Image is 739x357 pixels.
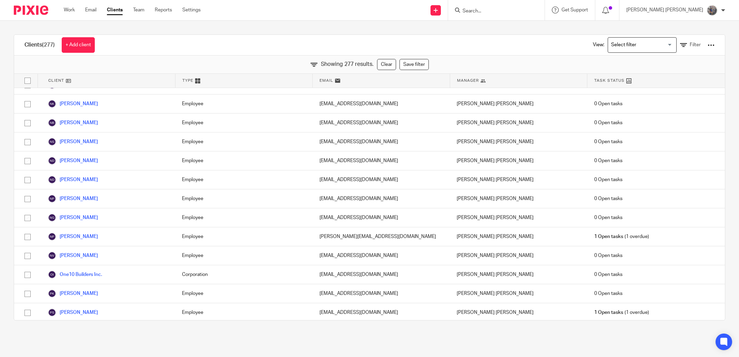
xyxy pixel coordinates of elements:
[313,132,450,151] div: [EMAIL_ADDRESS][DOMAIN_NAME]
[594,290,622,297] span: 0 Open tasks
[450,151,587,170] div: [PERSON_NAME] [PERSON_NAME]
[24,41,55,49] h1: Clients
[594,119,622,126] span: 0 Open tasks
[85,7,97,13] a: Email
[175,303,313,322] div: Employee
[321,60,374,68] span: Showing 277 results.
[14,6,48,15] img: Pixie
[594,233,649,240] span: (1 overdue)
[175,95,313,113] div: Employee
[561,8,588,12] span: Get Support
[594,195,622,202] span: 0 Open tasks
[48,119,56,127] img: svg%3E
[155,7,172,13] a: Reports
[182,78,193,83] span: Type
[377,59,396,70] a: Clear
[107,7,123,13] a: Clients
[175,246,313,265] div: Employee
[175,227,313,246] div: Employee
[313,208,450,227] div: [EMAIL_ADDRESS][DOMAIN_NAME]
[48,251,98,260] a: [PERSON_NAME]
[313,151,450,170] div: [EMAIL_ADDRESS][DOMAIN_NAME]
[462,8,524,14] input: Search
[48,270,56,279] img: svg%3E
[594,309,623,316] span: 1 Open tasks
[450,95,587,113] div: [PERSON_NAME] [PERSON_NAME]
[583,35,715,55] div: View:
[313,265,450,284] div: [EMAIL_ADDRESS][DOMAIN_NAME]
[182,7,201,13] a: Settings
[48,232,56,241] img: svg%3E
[48,308,56,317] img: svg%3E
[450,227,587,246] div: [PERSON_NAME] [PERSON_NAME]
[313,113,450,132] div: [EMAIL_ADDRESS][DOMAIN_NAME]
[48,100,56,108] img: svg%3E
[21,74,34,87] input: Select all
[313,95,450,113] div: [EMAIL_ADDRESS][DOMAIN_NAME]
[175,132,313,151] div: Employee
[48,176,56,184] img: svg%3E
[594,78,625,83] span: Task Status
[48,195,56,203] img: svg%3E
[48,308,98,317] a: [PERSON_NAME]
[48,214,56,222] img: svg%3E
[48,195,98,203] a: [PERSON_NAME]
[175,284,313,303] div: Employee
[608,37,677,53] div: Search for option
[48,176,98,184] a: [PERSON_NAME]
[175,170,313,189] div: Employee
[450,246,587,265] div: [PERSON_NAME] [PERSON_NAME]
[48,78,64,83] span: Client
[320,78,333,83] span: Email
[594,214,622,221] span: 0 Open tasks
[48,157,56,165] img: svg%3E
[48,119,98,127] a: [PERSON_NAME]
[48,289,56,298] img: svg%3E
[594,138,622,145] span: 0 Open tasks
[707,5,718,16] img: 20160912_191538.jpg
[42,42,55,48] span: (277)
[594,176,622,183] span: 0 Open tasks
[48,232,98,241] a: [PERSON_NAME]
[48,157,98,165] a: [PERSON_NAME]
[690,42,701,47] span: Filter
[450,265,587,284] div: [PERSON_NAME] [PERSON_NAME]
[62,37,95,53] a: + Add client
[48,270,102,279] a: One10 Builders Inc.
[133,7,144,13] a: Team
[450,208,587,227] div: [PERSON_NAME] [PERSON_NAME]
[313,246,450,265] div: [EMAIL_ADDRESS][DOMAIN_NAME]
[48,100,98,108] a: [PERSON_NAME]
[48,251,56,260] img: svg%3E
[313,303,450,322] div: [EMAIL_ADDRESS][DOMAIN_NAME]
[626,7,703,13] p: [PERSON_NAME] [PERSON_NAME]
[450,303,587,322] div: [PERSON_NAME] [PERSON_NAME]
[175,208,313,227] div: Employee
[175,151,313,170] div: Employee
[175,113,313,132] div: Employee
[175,189,313,208] div: Employee
[450,189,587,208] div: [PERSON_NAME] [PERSON_NAME]
[313,189,450,208] div: [EMAIL_ADDRESS][DOMAIN_NAME]
[594,309,649,316] span: (1 overdue)
[609,39,672,51] input: Search for option
[457,78,479,83] span: Manager
[450,170,587,189] div: [PERSON_NAME] [PERSON_NAME]
[594,100,622,107] span: 0 Open tasks
[313,227,450,246] div: [PERSON_NAME][EMAIL_ADDRESS][DOMAIN_NAME]
[48,138,98,146] a: [PERSON_NAME]
[48,138,56,146] img: svg%3E
[594,233,623,240] span: 1 Open tasks
[450,132,587,151] div: [PERSON_NAME] [PERSON_NAME]
[48,214,98,222] a: [PERSON_NAME]
[450,284,587,303] div: [PERSON_NAME] [PERSON_NAME]
[450,113,587,132] div: [PERSON_NAME] [PERSON_NAME]
[399,59,429,70] a: Save filter
[48,289,98,298] a: [PERSON_NAME]
[64,7,75,13] a: Work
[594,271,622,278] span: 0 Open tasks
[313,170,450,189] div: [EMAIL_ADDRESS][DOMAIN_NAME]
[175,265,313,284] div: Corporation
[594,157,622,164] span: 0 Open tasks
[594,252,622,259] span: 0 Open tasks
